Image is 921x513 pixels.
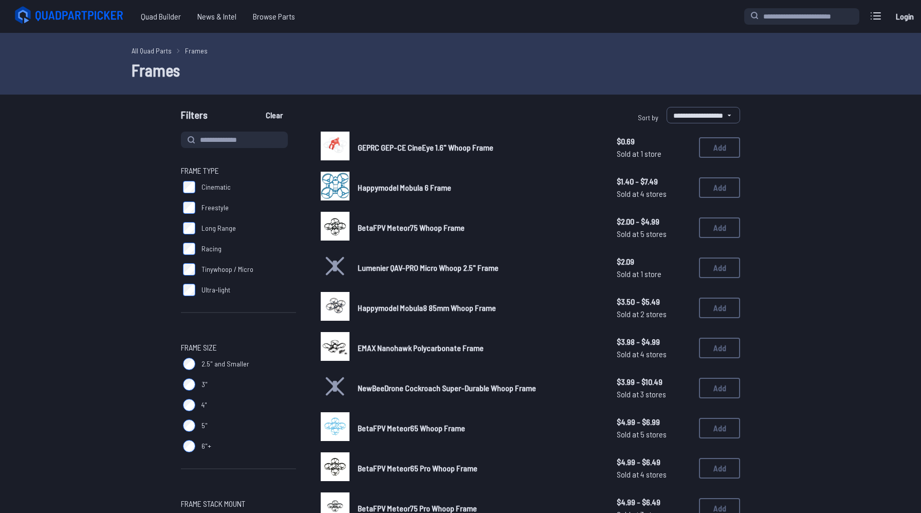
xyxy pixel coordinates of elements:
[358,182,451,192] span: Happymodel Mobula 6 Frame
[358,222,600,234] a: BetaFPV Meteor75 Whoop Frame
[201,182,231,192] span: Cinematic
[132,45,172,56] a: All Quad Parts
[201,264,253,274] span: Tinywhoop / Micro
[617,296,691,308] span: $3.50 - $5.49
[358,302,600,314] a: Happymodel Mobula8 85mm Whoop Frame
[617,308,691,320] span: Sold at 2 stores
[183,222,195,234] input: Long Range
[617,416,691,428] span: $4.99 - $6.99
[257,107,291,123] button: Clear
[358,383,536,393] span: NewBeeDrone Cockroach Super-Durable Whoop Frame
[617,376,691,388] span: $3.99 - $10.49
[201,420,208,431] span: 5"
[201,244,222,254] span: Racing
[358,181,600,194] a: Happymodel Mobula 6 Frame
[617,255,691,268] span: $2.09
[358,223,465,232] span: BetaFPV Meteor75 Whoop Frame
[321,292,349,321] img: image
[183,284,195,296] input: Ultra-light
[699,298,740,318] button: Add
[201,285,230,295] span: Ultra-light
[321,452,349,481] img: image
[358,141,600,154] a: GEPRC GEP-CE CineEye 1.6" Whoop Frame
[201,441,211,451] span: 6"+
[133,6,189,27] a: Quad Builder
[321,172,349,204] a: image
[321,332,349,361] img: image
[183,419,195,432] input: 5"
[617,188,691,200] span: Sold at 4 stores
[699,258,740,278] button: Add
[321,412,349,441] img: image
[617,496,691,508] span: $4.99 - $6.49
[358,263,499,272] span: Lumenier QAV-PRO Micro Whoop 2.5" Frame
[183,243,195,255] input: Racing
[358,462,600,474] a: BetaFPV Meteor65 Pro Whoop Frame
[181,498,245,510] span: Frame Stack Mount
[617,388,691,400] span: Sold at 3 stores
[321,132,349,163] a: image
[183,399,195,411] input: 4"
[699,177,740,198] button: Add
[321,172,349,200] img: image
[638,113,658,122] span: Sort by
[358,422,600,434] a: BetaFPV Meteor65 Whoop Frame
[617,215,691,228] span: $2.00 - $4.99
[667,107,740,123] select: Sort by
[183,263,195,276] input: Tinywhoop / Micro
[321,212,349,244] a: image
[321,292,349,324] a: image
[358,382,600,394] a: NewBeeDrone Cockroach Super-Durable Whoop Frame
[201,203,229,213] span: Freestyle
[617,456,691,468] span: $4.99 - $6.49
[183,181,195,193] input: Cinematic
[892,6,917,27] a: Login
[617,348,691,360] span: Sold at 4 stores
[358,262,600,274] a: Lumenier QAV-PRO Micro Whoop 2.5" Frame
[699,338,740,358] button: Add
[245,6,303,27] a: Browse Parts
[321,412,349,444] a: image
[617,268,691,280] span: Sold at 1 store
[358,343,484,353] span: EMAX Nanohawk Polycarbonate Frame
[201,400,207,410] span: 4"
[699,137,740,158] button: Add
[183,378,195,391] input: 3"
[358,463,477,473] span: BetaFPV Meteor65 Pro Whoop Frame
[617,336,691,348] span: $3.98 - $4.99
[321,212,349,241] img: image
[189,6,245,27] a: News & Intel
[617,228,691,240] span: Sold at 5 stores
[358,423,465,433] span: BetaFPV Meteor65 Whoop Frame
[201,223,236,233] span: Long Range
[321,332,349,364] a: image
[183,440,195,452] input: 6"+
[181,341,217,354] span: Frame Size
[183,201,195,214] input: Freestyle
[617,428,691,441] span: Sold at 5 stores
[201,359,249,369] span: 2.5" and Smaller
[132,58,789,82] h1: Frames
[699,418,740,438] button: Add
[617,175,691,188] span: $1.40 - $7.49
[201,379,208,390] span: 3"
[617,135,691,148] span: $0.69
[181,164,219,177] span: Frame Type
[358,503,477,513] span: BetaFPV Meteor75 Pro Whoop Frame
[321,452,349,484] a: image
[699,458,740,479] button: Add
[321,132,349,160] img: image
[617,148,691,160] span: Sold at 1 store
[358,303,496,313] span: Happymodel Mobula8 85mm Whoop Frame
[699,217,740,238] button: Add
[183,358,195,370] input: 2.5" and Smaller
[358,142,493,152] span: GEPRC GEP-CE CineEye 1.6" Whoop Frame
[358,342,600,354] a: EMAX Nanohawk Polycarbonate Frame
[699,378,740,398] button: Add
[617,468,691,481] span: Sold at 4 stores
[185,45,208,56] a: Frames
[181,107,208,127] span: Filters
